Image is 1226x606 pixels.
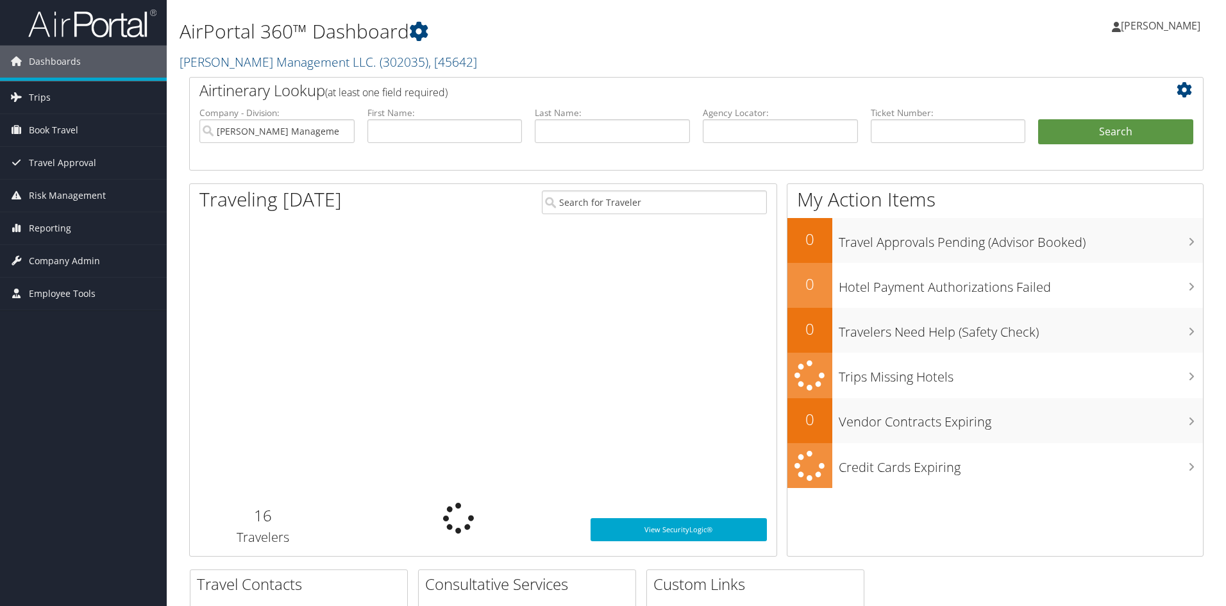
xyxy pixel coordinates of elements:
h2: Airtinerary Lookup [199,80,1109,101]
a: [PERSON_NAME] [1112,6,1213,45]
h2: 0 [787,318,832,340]
label: Company - Division: [199,106,355,119]
span: Dashboards [29,46,81,78]
label: Last Name: [535,106,690,119]
span: Risk Management [29,180,106,212]
a: 0Travel Approvals Pending (Advisor Booked) [787,218,1203,263]
h3: Travelers Need Help (Safety Check) [839,317,1203,341]
h1: AirPortal 360™ Dashboard [180,18,869,45]
h3: Travelers [199,528,327,546]
a: Trips Missing Hotels [787,353,1203,398]
input: Search for Traveler [542,190,767,214]
img: airportal-logo.png [28,8,156,38]
a: 0Vendor Contracts Expiring [787,398,1203,443]
span: [PERSON_NAME] [1121,19,1200,33]
h2: 0 [787,408,832,430]
span: Employee Tools [29,278,96,310]
span: Book Travel [29,114,78,146]
h2: Consultative Services [425,573,635,595]
a: 0Hotel Payment Authorizations Failed [787,263,1203,308]
h2: 16 [199,505,327,526]
button: Search [1038,119,1193,145]
span: Reporting [29,212,71,244]
span: Company Admin [29,245,100,277]
a: [PERSON_NAME] Management LLC. [180,53,477,71]
h1: My Action Items [787,186,1203,213]
span: Travel Approval [29,147,96,179]
span: Trips [29,81,51,114]
a: 0Travelers Need Help (Safety Check) [787,308,1203,353]
span: ( 302035 ) [380,53,428,71]
label: Agency Locator: [703,106,858,119]
h3: Credit Cards Expiring [839,452,1203,476]
h3: Vendor Contracts Expiring [839,407,1203,431]
a: Credit Cards Expiring [787,443,1203,489]
span: (at least one field required) [325,85,448,99]
span: , [ 45642 ] [428,53,477,71]
a: View SecurityLogic® [591,518,767,541]
label: Ticket Number: [871,106,1026,119]
h2: 0 [787,273,832,295]
label: First Name: [367,106,523,119]
h2: 0 [787,228,832,250]
h1: Traveling [DATE] [199,186,342,213]
h3: Hotel Payment Authorizations Failed [839,272,1203,296]
h2: Travel Contacts [197,573,407,595]
h3: Trips Missing Hotels [839,362,1203,386]
h3: Travel Approvals Pending (Advisor Booked) [839,227,1203,251]
h2: Custom Links [653,573,864,595]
